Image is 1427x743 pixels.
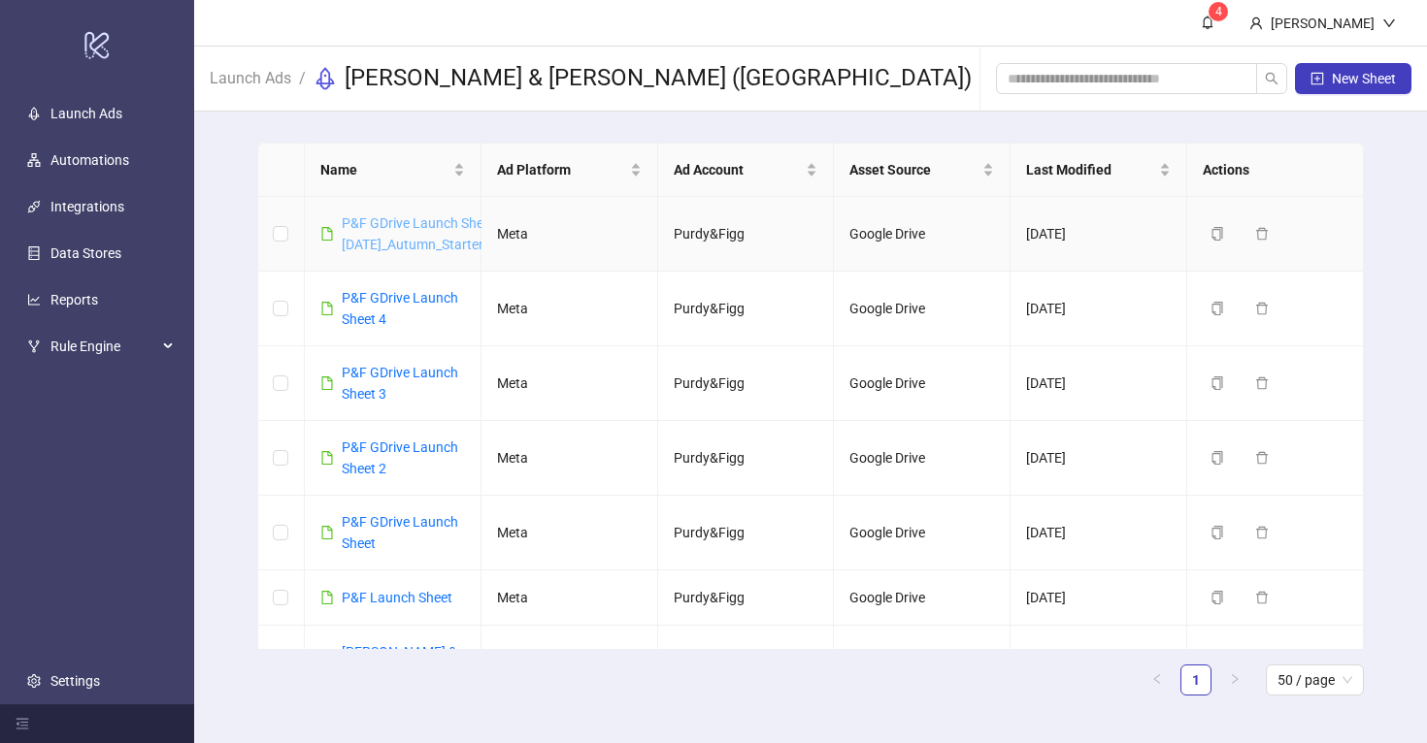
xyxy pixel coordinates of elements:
td: Meta [481,496,658,570]
a: P&F GDrive Launch Sheet 3 [342,365,458,402]
td: Meta [481,272,658,346]
td: [DATE] [1011,496,1187,570]
td: Purdy&Figg [658,272,835,346]
span: file [320,526,334,539]
a: P&F Launch Sheet [342,590,452,605]
span: bell [1201,16,1214,29]
th: Last Modified [1011,144,1187,197]
span: 50 / page [1278,665,1352,695]
a: P&F GDrive Launch Sheet 2 [342,439,458,476]
button: left [1142,664,1173,695]
span: file [320,227,334,241]
a: Launch Ads [206,66,295,87]
span: copy [1211,526,1224,539]
span: Rule Engine [50,327,157,366]
td: Google Drive [834,346,1011,421]
div: [PERSON_NAME] [1263,13,1382,34]
h3: [PERSON_NAME] & [PERSON_NAME] ([GEOGRAPHIC_DATA]) [345,63,972,94]
span: delete [1255,227,1269,241]
a: Launch Ads [50,106,122,121]
li: Previous Page [1142,664,1173,695]
li: Next Page [1219,664,1250,695]
span: file [320,591,334,604]
td: Google Drive [834,272,1011,346]
a: P&F GDrive Launch Sheet [DATE]_Autumn_StarterKit_UGC_Statics_[DATE] [342,215,626,252]
td: [DATE] [1011,626,1187,700]
span: search [1265,72,1278,85]
th: Asset Source [834,144,1011,197]
div: Page Size [1266,664,1364,695]
td: Purdy&Figg [658,197,835,272]
span: delete [1255,376,1269,390]
td: [DATE] [1011,197,1187,272]
span: delete [1255,302,1269,315]
span: Asset Source [849,159,979,180]
span: plus-square [1311,72,1324,85]
td: Meta [481,421,658,496]
span: copy [1211,376,1224,390]
td: Meta [481,570,658,626]
span: Ad Account [674,159,803,180]
td: Google Drive [834,496,1011,570]
span: user [1249,16,1263,30]
span: Last Modified [1026,159,1155,180]
th: Actions [1187,144,1364,197]
span: Ad Platform [497,159,626,180]
button: New Sheet [1295,63,1411,94]
td: Purdy&Figg [658,570,835,626]
span: right [1229,673,1241,685]
span: left [1151,673,1163,685]
a: Settings [50,673,100,689]
th: Name [305,144,481,197]
span: file [320,302,334,315]
li: / [299,63,306,94]
span: copy [1211,451,1224,465]
a: Reports [50,292,98,307]
td: Purdy&Figg [658,496,835,570]
td: Meta [481,626,658,700]
a: Automations [50,152,129,168]
td: [DATE] [1011,272,1187,346]
td: Google Drive [834,421,1011,496]
span: fork [27,339,41,353]
td: [DATE] [1011,346,1187,421]
td: Purdy&Figg [658,626,835,700]
th: Ad Account [658,144,835,197]
span: copy [1211,227,1224,241]
span: copy [1211,591,1224,604]
span: delete [1255,526,1269,539]
button: right [1219,664,1250,695]
td: Purdy&Figg [658,346,835,421]
span: down [1382,16,1396,30]
li: 1 [1180,664,1211,695]
span: file [320,376,334,390]
a: [PERSON_NAME] & [PERSON_NAME] [342,644,457,681]
th: Ad Platform [481,144,658,197]
span: rocket [314,67,337,90]
span: menu-fold [16,717,29,730]
td: [DATE] [1011,570,1187,626]
span: 4 [1215,5,1222,18]
td: Dropbox [834,626,1011,700]
a: Data Stores [50,245,121,261]
td: Google Drive [834,570,1011,626]
td: Purdy&Figg [658,421,835,496]
a: P&F GDrive Launch Sheet 4 [342,290,458,327]
a: Integrations [50,199,124,214]
span: New Sheet [1332,71,1396,86]
span: delete [1255,591,1269,604]
span: delete [1255,451,1269,465]
span: copy [1211,302,1224,315]
td: Meta [481,346,658,421]
td: [DATE] [1011,421,1187,496]
td: Meta [481,197,658,272]
td: Google Drive [834,197,1011,272]
span: Name [320,159,449,180]
span: file [320,451,334,465]
a: 1 [1181,665,1211,695]
a: P&F GDrive Launch Sheet [342,514,458,551]
sup: 4 [1209,2,1228,21]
